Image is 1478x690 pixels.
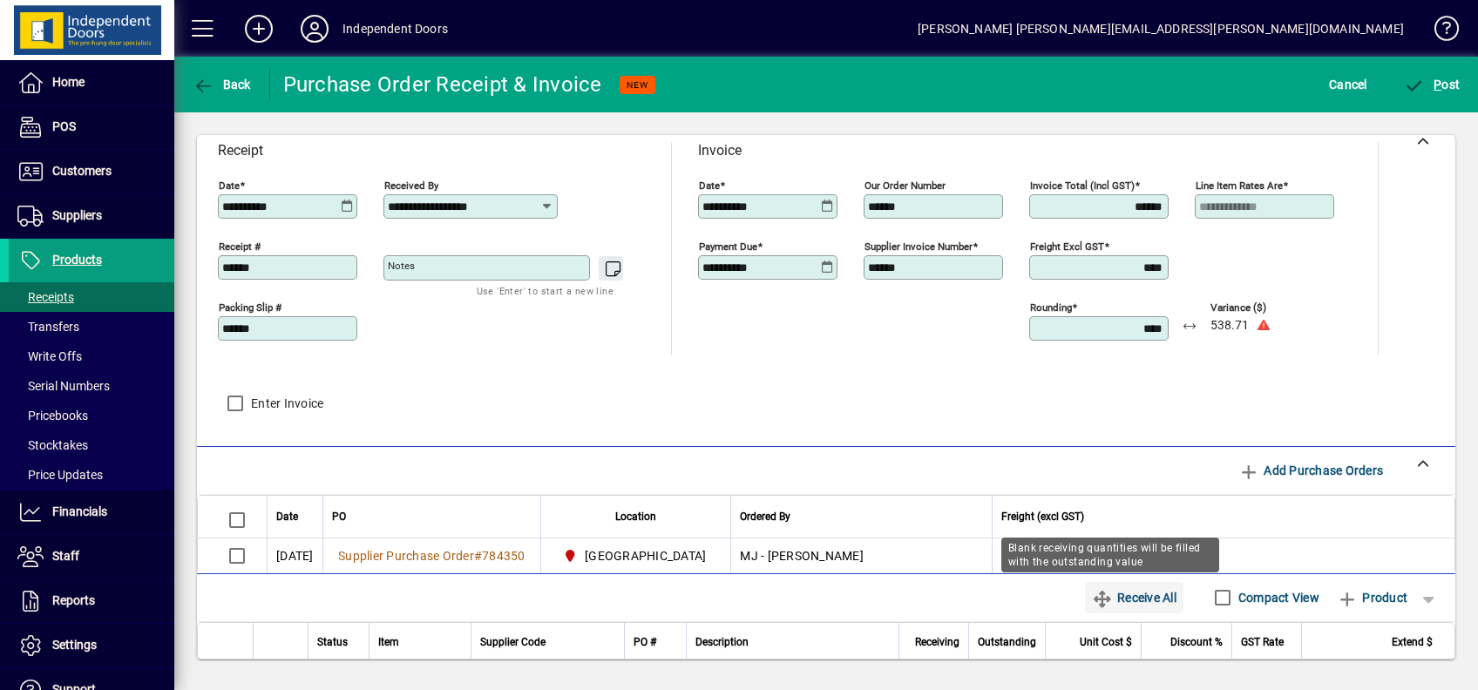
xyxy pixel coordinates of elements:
[978,632,1036,652] span: Outstanding
[699,179,720,192] mat-label: Date
[219,301,281,314] mat-label: Packing Slip #
[317,632,348,652] span: Status
[219,179,240,192] mat-label: Date
[474,549,482,563] span: #
[338,549,474,563] span: Supplier Purchase Order
[219,240,261,253] mat-label: Receipt #
[17,320,79,334] span: Transfers
[730,538,992,573] td: MJ - [PERSON_NAME]
[52,593,95,607] span: Reports
[1434,78,1441,91] span: P
[1001,507,1084,526] span: Freight (excl GST)
[480,632,546,652] span: Supplier Code
[477,281,614,301] mat-hint: Use 'Enter' to start a new line
[1170,632,1223,652] span: Discount %
[188,69,255,100] button: Back
[1231,455,1390,486] button: Add Purchase Orders
[9,490,174,534] a: Financials
[1030,301,1072,314] mat-label: Rounding
[52,75,85,89] span: Home
[283,71,602,98] div: Purchase Order Receipt & Invoice
[615,507,656,526] span: Location
[1421,3,1456,60] a: Knowledge Base
[52,638,97,652] span: Settings
[1238,457,1383,484] span: Add Purchase Orders
[52,119,76,133] span: POS
[52,253,102,267] span: Products
[1328,582,1416,613] button: Product
[342,15,448,43] div: Independent Doors
[332,546,532,565] a: Supplier Purchase Order#784350
[52,208,102,222] span: Suppliers
[699,240,757,253] mat-label: Payment due
[52,504,107,518] span: Financials
[1400,69,1465,100] button: Post
[52,549,79,563] span: Staff
[585,547,706,565] span: [GEOGRAPHIC_DATA]
[1085,582,1183,613] button: Receive All
[559,545,714,566] span: Christchurch
[1329,71,1367,98] span: Cancel
[332,507,346,526] span: PO
[17,379,110,393] span: Serial Numbers
[992,538,1454,573] td: 0.00
[1210,302,1315,314] span: Variance ($)
[174,69,270,100] app-page-header-button: Back
[384,179,438,192] mat-label: Received by
[9,371,174,401] a: Serial Numbers
[1392,632,1433,652] span: Extend $
[1092,584,1176,612] span: Receive All
[17,438,88,452] span: Stocktakes
[378,632,399,652] span: Item
[9,282,174,312] a: Receipts
[193,78,251,91] span: Back
[287,13,342,44] button: Profile
[17,409,88,423] span: Pricebooks
[1080,632,1132,652] span: Unit Cost $
[9,312,174,342] a: Transfers
[1030,240,1104,253] mat-label: Freight excl GST
[9,535,174,578] a: Staff
[1001,507,1433,526] div: Freight (excl GST)
[864,179,946,192] mat-label: Our order number
[1196,179,1283,192] mat-label: Line item rates are
[9,579,174,623] a: Reports
[17,349,82,363] span: Write Offs
[9,624,174,667] a: Settings
[918,15,1404,43] div: [PERSON_NAME] [PERSON_NAME][EMAIL_ADDRESS][PERSON_NAME][DOMAIN_NAME]
[247,395,323,412] label: Enter Invoice
[1210,319,1249,333] span: 538.71
[9,460,174,490] a: Price Updates
[17,290,74,304] span: Receipts
[1030,179,1135,192] mat-label: Invoice Total (incl GST)
[52,164,112,178] span: Customers
[9,430,174,460] a: Stocktakes
[332,507,532,526] div: PO
[267,538,322,573] td: [DATE]
[276,507,298,526] span: Date
[276,507,314,526] div: Date
[9,150,174,193] a: Customers
[1404,78,1461,91] span: ost
[627,79,648,91] span: NEW
[9,61,174,105] a: Home
[864,240,973,253] mat-label: Supplier invoice number
[1001,538,1219,572] div: Blank receiving quantities will be filled with the outstanding value
[634,632,656,652] span: PO #
[9,401,174,430] a: Pricebooks
[231,13,287,44] button: Add
[915,632,959,652] span: Receiving
[9,105,174,149] a: POS
[1241,632,1284,652] span: GST Rate
[9,194,174,238] a: Suppliers
[388,260,415,272] mat-label: Notes
[740,507,790,526] span: Ordered By
[695,632,749,652] span: Description
[17,468,103,482] span: Price Updates
[1337,584,1407,612] span: Product
[740,507,983,526] div: Ordered By
[1235,589,1319,606] label: Compact View
[9,342,174,371] a: Write Offs
[1325,69,1372,100] button: Cancel
[482,549,525,563] span: 784350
